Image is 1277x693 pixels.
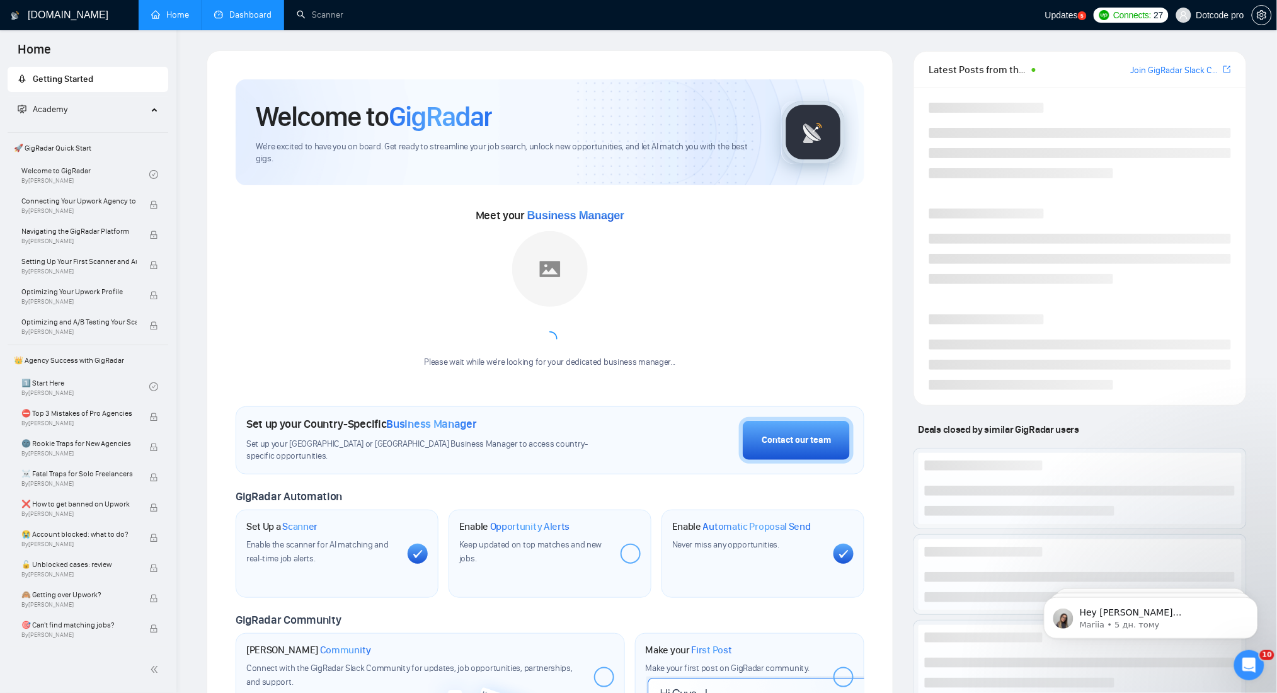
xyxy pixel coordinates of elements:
[1025,571,1277,659] iframe: Intercom notifications повідомлення
[149,382,158,391] span: check-circle
[1223,64,1231,76] a: export
[149,503,158,512] span: lock
[33,74,93,84] span: Getting Started
[149,564,158,573] span: lock
[236,613,341,627] span: GigRadar Community
[21,541,137,548] span: By [PERSON_NAME]
[739,417,854,464] button: Contact our team
[149,443,158,452] span: lock
[21,255,137,268] span: Setting Up Your First Scanner and Auto-Bidder
[8,40,61,67] span: Home
[1081,13,1084,19] text: 5
[149,321,158,330] span: lock
[149,413,158,421] span: lock
[214,9,272,20] a: dashboardDashboard
[21,437,137,450] span: 🌚 Rookie Traps for New Agencies
[149,261,158,270] span: lock
[149,200,158,209] span: lock
[1113,8,1151,22] span: Connects:
[149,594,158,603] span: lock
[8,67,168,92] li: Getting Started
[21,510,137,518] span: By [PERSON_NAME]
[21,195,137,207] span: Connecting Your Upwork Agency to GigRadar
[21,298,137,306] span: By [PERSON_NAME]
[21,328,137,336] span: By [PERSON_NAME]
[11,6,20,26] img: logo
[459,539,602,564] span: Keep updated on top matches and new jobs.
[21,238,137,245] span: By [PERSON_NAME]
[21,571,137,578] span: By [PERSON_NAME]
[490,520,570,533] span: Opportunity Alerts
[151,9,189,20] a: homeHome
[246,539,389,564] span: Enable the scanner for AI matching and real-time job alerts.
[236,490,342,503] span: GigRadar Automation
[703,520,811,533] span: Automatic Proposal Send
[1099,10,1109,20] img: upwork-logo.png
[149,534,158,542] span: lock
[21,161,149,188] a: Welcome to GigRadarBy[PERSON_NAME]
[149,473,158,482] span: lock
[21,601,137,609] span: By [PERSON_NAME]
[149,624,158,633] span: lock
[459,520,570,533] h1: Enable
[782,101,845,164] img: gigradar-logo.png
[389,100,492,134] span: GigRadar
[672,520,811,533] h1: Enable
[512,231,588,307] img: placeholder.png
[1154,8,1164,22] span: 27
[1179,11,1188,20] span: user
[1252,10,1272,20] a: setting
[913,418,1084,440] span: Deals closed by similar GigRadar users
[21,316,137,328] span: Optimizing and A/B Testing Your Scanner for Better Results
[9,135,167,161] span: 🚀 GigRadar Quick Start
[282,520,318,533] span: Scanner
[21,619,137,631] span: 🎯 Can't find matching jobs?
[692,644,732,656] span: First Post
[476,209,624,222] span: Meet your
[1078,11,1087,20] a: 5
[320,644,371,656] span: Community
[18,105,26,113] span: fund-projection-screen
[1130,64,1221,77] a: Join GigRadar Slack Community
[1045,10,1078,20] span: Updates
[149,291,158,300] span: lock
[246,644,371,656] h1: [PERSON_NAME]
[246,417,477,431] h1: Set up your Country-Specific
[1252,10,1271,20] span: setting
[21,420,137,427] span: By [PERSON_NAME]
[21,480,137,488] span: By [PERSON_NAME]
[646,663,810,673] span: Make your first post on GigRadar community.
[297,9,343,20] a: searchScanner
[762,433,831,447] div: Contact our team
[21,285,137,298] span: Optimizing Your Upwork Profile
[18,104,67,115] span: Academy
[21,373,149,401] a: 1️⃣ Start HereBy[PERSON_NAME]
[150,663,163,676] span: double-left
[21,207,137,215] span: By [PERSON_NAME]
[646,644,732,656] h1: Make your
[18,74,26,83] span: rocket
[246,520,318,533] h1: Set Up a
[21,498,137,510] span: ❌ How to get banned on Upwork
[21,268,137,275] span: By [PERSON_NAME]
[149,231,158,239] span: lock
[21,407,137,420] span: ⛔ Top 3 Mistakes of Pro Agencies
[21,467,137,480] span: ☠️ Fatal Traps for Solo Freelancers
[21,631,137,639] span: By [PERSON_NAME]
[246,438,610,462] span: Set up your [GEOGRAPHIC_DATA] or [GEOGRAPHIC_DATA] Business Manager to access country-specific op...
[33,104,67,115] span: Academy
[1223,64,1231,74] span: export
[21,588,137,601] span: 🙈 Getting over Upwork?
[21,528,137,541] span: 😭 Account blocked: what to do?
[539,329,561,350] span: loading
[1234,650,1264,680] iframe: Intercom live chat
[672,539,779,550] span: Never miss any opportunities.
[1260,650,1274,660] span: 10
[256,100,492,134] h1: Welcome to
[9,348,167,373] span: 👑 Agency Success with GigRadar
[527,209,624,222] span: Business Manager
